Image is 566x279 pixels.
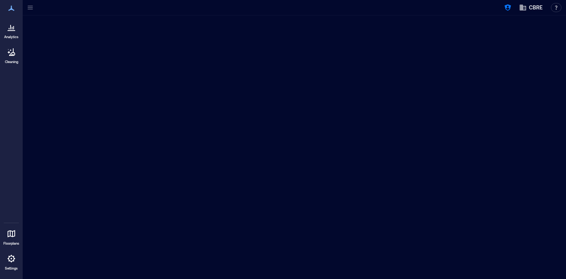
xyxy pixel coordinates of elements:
[517,2,545,14] button: CBRE
[2,43,21,66] a: Cleaning
[5,266,18,271] p: Settings
[3,241,19,246] p: Floorplans
[529,4,543,11] span: CBRE
[5,60,18,64] p: Cleaning
[1,225,22,248] a: Floorplans
[2,18,21,42] a: Analytics
[2,250,20,273] a: Settings
[4,35,19,39] p: Analytics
